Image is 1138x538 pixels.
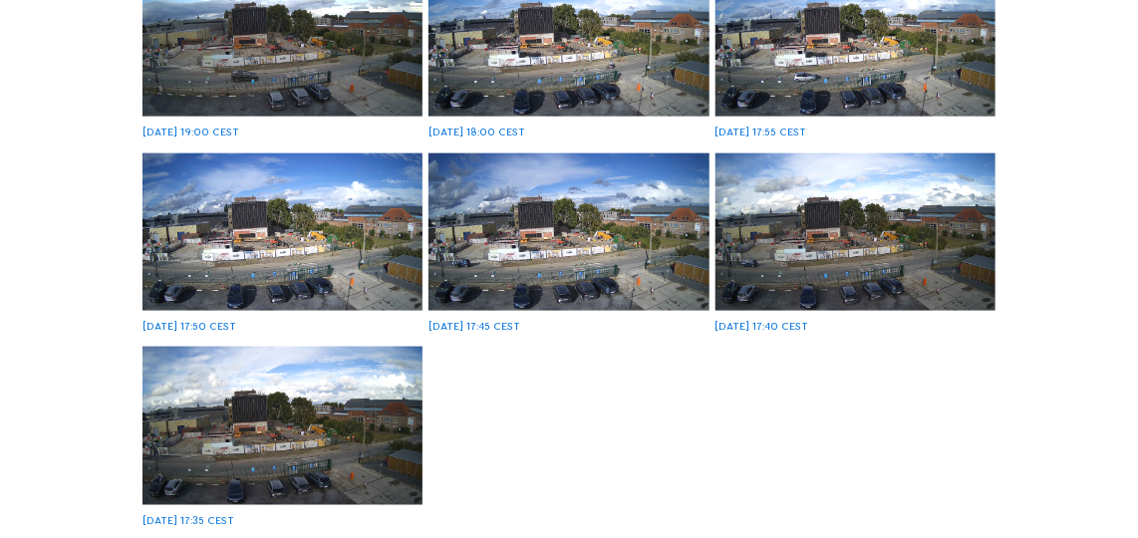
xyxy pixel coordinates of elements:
div: [DATE] 19:00 CEST [142,128,239,138]
div: [DATE] 17:50 CEST [142,322,236,333]
div: [DATE] 17:55 CEST [715,128,807,138]
img: image_52880219 [428,153,710,311]
div: [DATE] 17:35 CEST [142,516,234,527]
img: image_52879895 [142,347,424,504]
div: [DATE] 18:00 CEST [428,128,525,138]
div: [DATE] 17:40 CEST [715,322,809,333]
img: image_52880046 [715,153,996,311]
img: image_52880280 [142,153,424,311]
div: [DATE] 17:45 CEST [428,322,520,333]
